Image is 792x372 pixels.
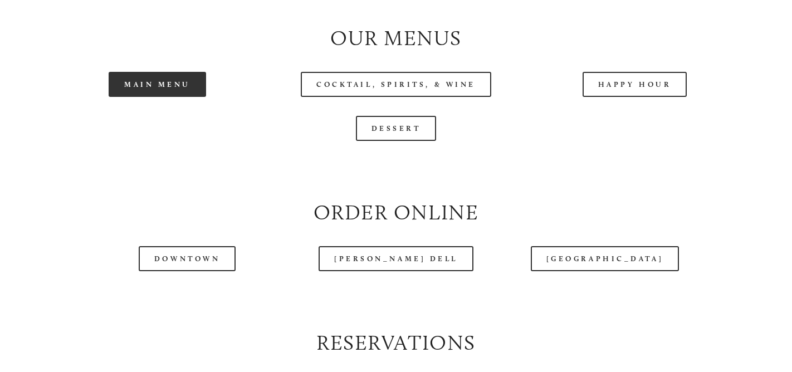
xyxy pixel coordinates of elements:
[356,116,437,141] a: Dessert
[139,246,236,271] a: Downtown
[109,72,206,97] a: Main Menu
[531,246,679,271] a: [GEOGRAPHIC_DATA]
[319,246,473,271] a: [PERSON_NAME] Dell
[47,328,744,358] h2: Reservations
[583,72,687,97] a: Happy Hour
[47,198,744,227] h2: Order Online
[301,72,491,97] a: Cocktail, Spirits, & Wine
